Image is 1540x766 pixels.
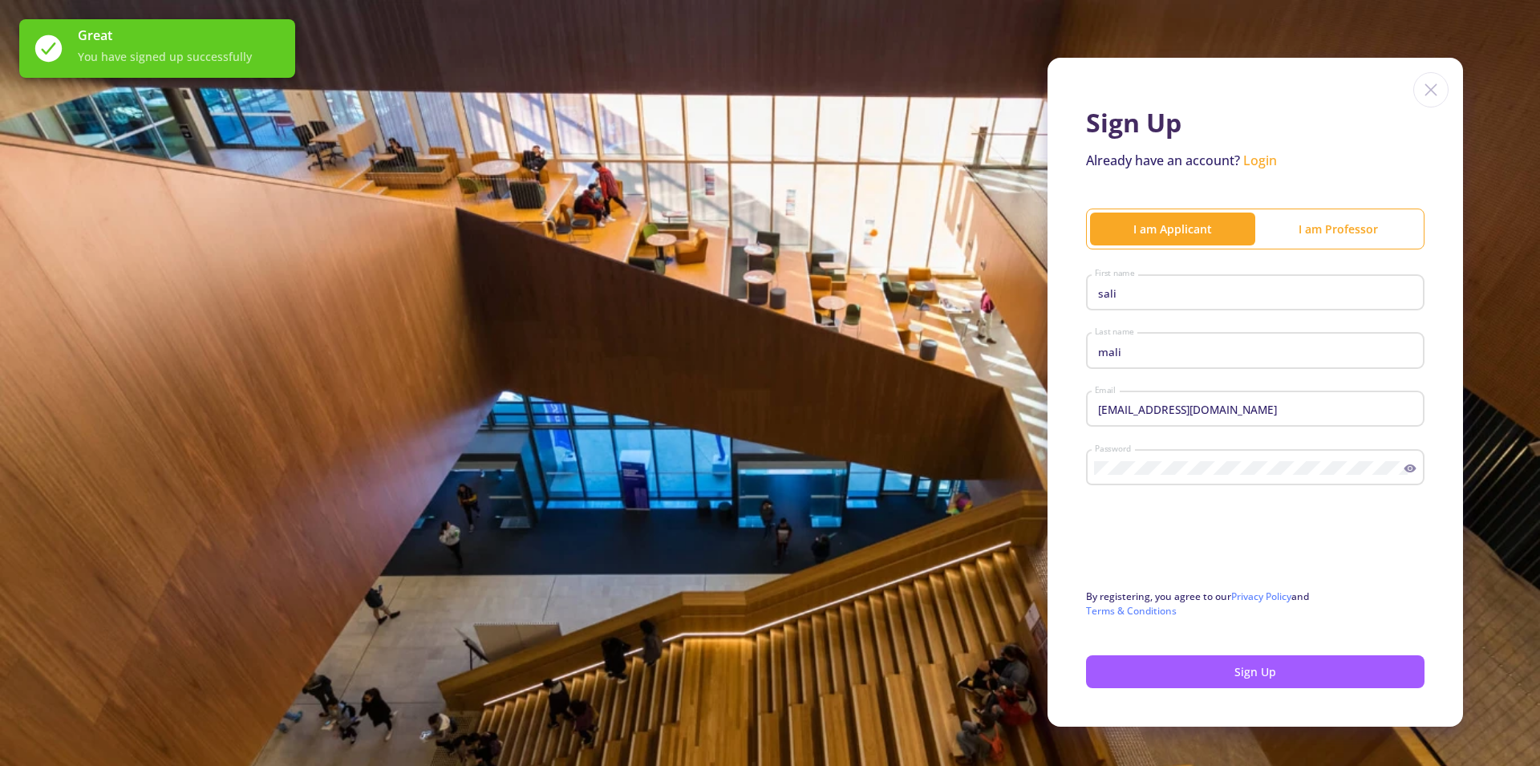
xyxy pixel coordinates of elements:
span: You have signed up successfully [78,48,282,65]
div: I am Applicant [1090,221,1255,237]
a: Privacy Policy [1231,590,1291,603]
div: I am Professor [1255,221,1420,237]
span: Great [78,26,282,45]
a: Terms & Conditions [1086,604,1177,618]
p: By registering, you agree to our and [1086,590,1424,618]
p: Already have an account? [1086,151,1424,170]
iframe: reCAPTCHA [1086,514,1330,577]
img: close icon [1413,72,1449,107]
a: Login [1243,152,1277,169]
h1: Sign Up [1086,107,1424,138]
button: Sign Up [1086,655,1424,688]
